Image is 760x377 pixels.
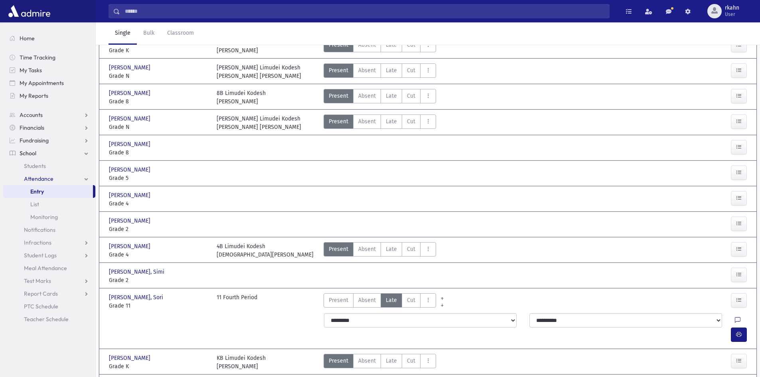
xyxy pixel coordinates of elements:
[24,252,57,259] span: Student Logs
[24,303,58,310] span: PTC Schedule
[3,185,93,198] a: Entry
[3,109,95,121] a: Accounts
[358,92,376,100] span: Absent
[109,114,152,123] span: [PERSON_NAME]
[329,357,348,365] span: Present
[109,97,209,106] span: Grade 8
[3,223,95,236] a: Notifications
[3,262,95,274] a: Meal Attendance
[24,175,53,182] span: Attendance
[109,46,209,55] span: Grade K
[3,160,95,172] a: Students
[358,117,376,126] span: Absent
[3,172,95,185] a: Attendance
[329,296,348,304] span: Present
[3,89,95,102] a: My Reports
[217,114,301,131] div: [PERSON_NAME] Limudei Kodesh [PERSON_NAME] [PERSON_NAME]
[3,51,95,64] a: Time Tracking
[217,354,266,371] div: KB Limudei Kodesh [PERSON_NAME]
[407,296,415,304] span: Cut
[3,236,95,249] a: Infractions
[329,245,348,253] span: Present
[109,268,166,276] span: [PERSON_NAME], Simi
[3,211,95,223] a: Monitoring
[358,296,376,304] span: Absent
[24,239,51,246] span: Infractions
[3,121,95,134] a: Financials
[407,92,415,100] span: Cut
[3,274,95,287] a: Test Marks
[386,245,397,253] span: Late
[3,32,95,45] a: Home
[217,293,257,310] div: 11 Fourth Period
[30,201,39,208] span: List
[324,114,436,131] div: AttTypes
[109,89,152,97] span: [PERSON_NAME]
[3,77,95,89] a: My Appointments
[324,89,436,106] div: AttTypes
[3,313,95,326] a: Teacher Schedule
[20,150,36,157] span: School
[109,251,209,259] span: Grade 4
[109,199,209,208] span: Grade 4
[358,357,376,365] span: Absent
[386,66,397,75] span: Late
[20,92,48,99] span: My Reports
[324,293,436,310] div: AttTypes
[109,302,209,310] span: Grade 11
[109,148,209,157] span: Grade 8
[217,89,266,106] div: 8B Limudei Kodesh [PERSON_NAME]
[109,293,165,302] span: [PERSON_NAME], Sori
[109,225,209,233] span: Grade 2
[3,249,95,262] a: Student Logs
[20,124,44,131] span: Financials
[24,226,55,233] span: Notifications
[109,22,137,45] a: Single
[3,147,95,160] a: School
[109,72,209,80] span: Grade N
[161,22,200,45] a: Classroom
[20,137,49,144] span: Fundraising
[30,213,58,221] span: Monitoring
[407,357,415,365] span: Cut
[109,362,209,371] span: Grade K
[109,242,152,251] span: [PERSON_NAME]
[20,35,35,42] span: Home
[109,63,152,72] span: [PERSON_NAME]
[109,191,152,199] span: [PERSON_NAME]
[386,296,397,304] span: Late
[329,66,348,75] span: Present
[109,140,152,148] span: [PERSON_NAME]
[324,38,436,55] div: AttTypes
[217,38,266,55] div: KB Limudei Kodesh [PERSON_NAME]
[109,174,209,182] span: Grade 5
[3,64,95,77] a: My Tasks
[358,245,376,253] span: Absent
[407,66,415,75] span: Cut
[3,198,95,211] a: List
[20,79,64,87] span: My Appointments
[109,217,152,225] span: [PERSON_NAME]
[24,290,58,297] span: Report Cards
[3,134,95,147] a: Fundraising
[358,66,376,75] span: Absent
[6,3,52,19] img: AdmirePro
[109,354,152,362] span: [PERSON_NAME]
[324,63,436,80] div: AttTypes
[329,117,348,126] span: Present
[24,162,46,170] span: Students
[30,188,44,195] span: Entry
[386,92,397,100] span: Late
[109,123,209,131] span: Grade N
[3,300,95,313] a: PTC Schedule
[24,277,51,284] span: Test Marks
[24,316,69,323] span: Teacher Schedule
[109,166,152,174] span: [PERSON_NAME]
[386,117,397,126] span: Late
[386,357,397,365] span: Late
[137,22,161,45] a: Bulk
[24,264,67,272] span: Meal Attendance
[20,54,55,61] span: Time Tracking
[217,63,301,80] div: [PERSON_NAME] Limudei Kodesh [PERSON_NAME] [PERSON_NAME]
[217,242,314,259] div: 4B Limudei Kodesh [DEMOGRAPHIC_DATA][PERSON_NAME]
